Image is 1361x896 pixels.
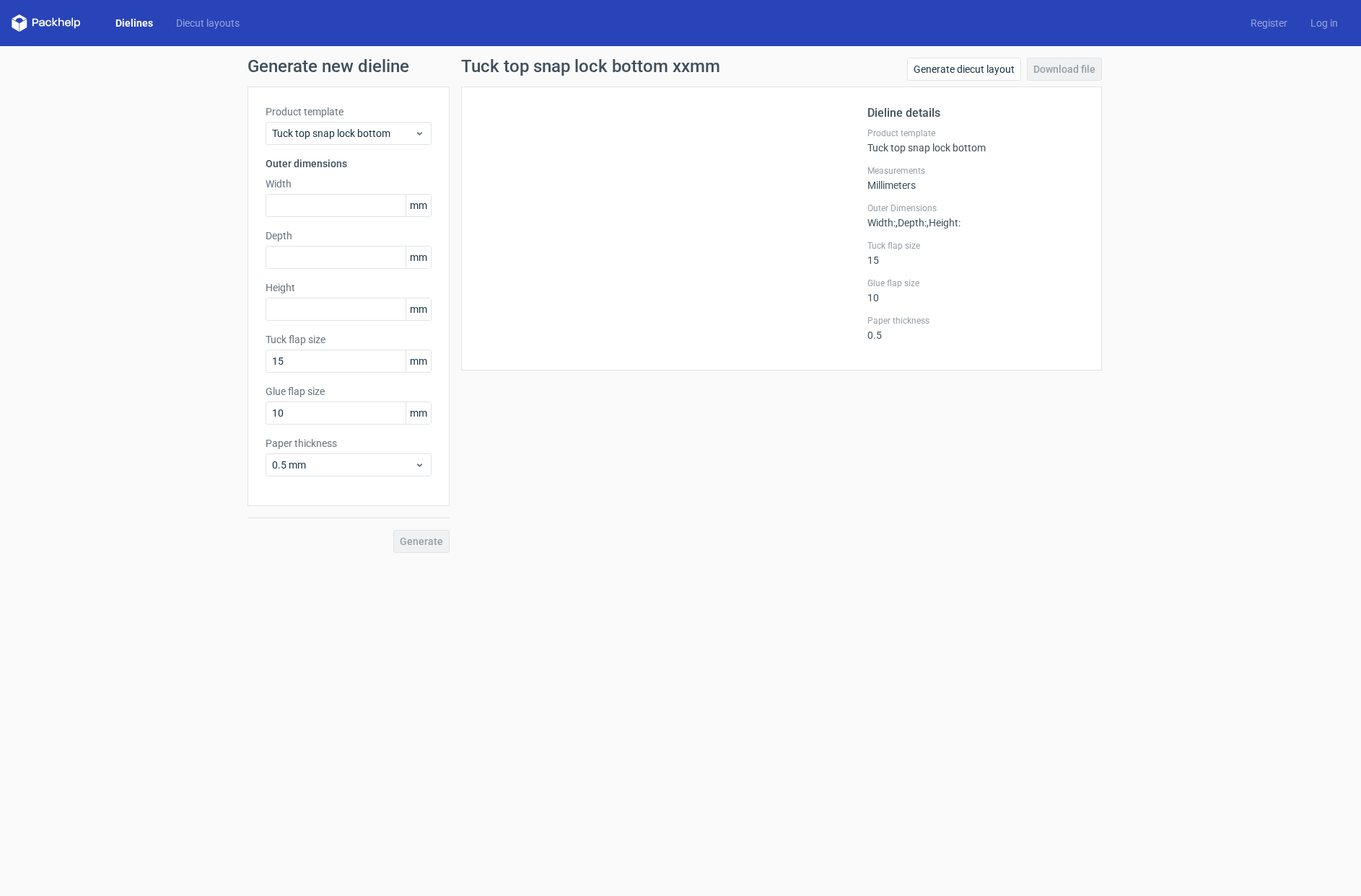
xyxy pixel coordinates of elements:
[406,247,431,268] span: mm
[248,58,1113,75] h1: Generate new dieline
[867,128,1084,154] div: Tuck top snap lock bottom
[104,16,165,30] a: Dielines
[867,315,1084,341] div: 0.5
[266,332,432,347] label: Tuck flap size
[867,240,1084,252] label: Tuck flap size
[165,16,251,30] a: Diecut layouts
[867,278,1084,303] div: 10
[867,128,1084,139] label: Product template
[461,58,720,75] h1: Tuck top snap lock bottom xxmm
[867,165,1084,177] label: Measurements
[1239,16,1299,30] a: Register
[266,105,432,119] label: Product template
[266,384,432,399] label: Glue flap size
[867,105,1084,122] h2: Dieline details
[266,280,432,295] label: Height
[406,402,431,424] span: mm
[867,315,1084,327] label: Paper thickness
[272,126,414,141] span: Tuck top snap lock bottom
[867,240,1084,266] div: 15
[867,203,1084,214] label: Outer Dimensions
[1299,16,1349,30] a: Log in
[867,278,1084,289] label: Glue flap size
[266,156,432,171] h3: Outer dimensions
[266,436,432,451] label: Paper thickness
[406,350,431,372] span: mm
[907,58,1021,81] a: Generate diecut layout
[406,195,431,216] span: mm
[406,298,431,320] span: mm
[927,217,960,229] span: , Height :
[896,217,927,229] span: , Depth :
[266,177,432,191] label: Width
[867,217,896,229] span: Width :
[266,229,432,243] label: Depth
[867,165,1084,191] div: Millimeters
[272,458,414,472] span: 0.5 mm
